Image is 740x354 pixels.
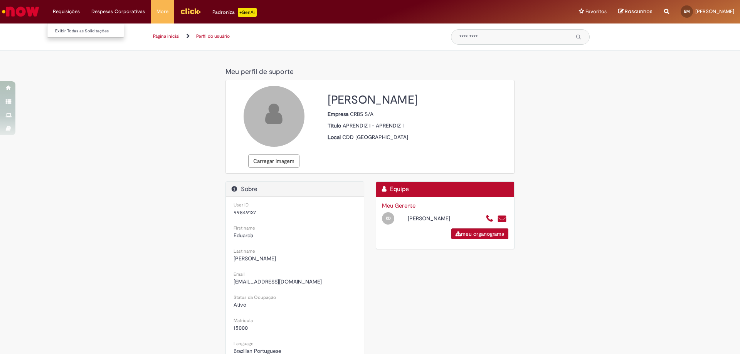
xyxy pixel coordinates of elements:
span: 99849127 [234,209,256,216]
div: Padroniza [212,8,257,17]
span: [PERSON_NAME] [695,8,734,15]
div: [PERSON_NAME] [402,215,479,222]
span: [EMAIL_ADDRESS][DOMAIN_NAME] [234,278,322,285]
strong: Empresa [328,111,350,117]
span: Ativo [234,301,246,308]
small: Matricula [234,317,253,324]
h2: Sobre [232,186,358,193]
small: First name [234,225,255,231]
span: Meu perfil de suporte [225,67,294,76]
ul: Trilhas de página [150,29,439,44]
button: Carregar imagem [248,154,299,168]
a: Página inicial [153,33,180,39]
span: [PERSON_NAME] [234,255,276,262]
span: Rascunhos [625,8,653,15]
a: Ligar para +55 (55) 991550288 [486,215,494,223]
span: Favoritos [585,8,607,15]
small: User ID [234,202,249,208]
strong: Título [328,122,343,129]
a: Exibir Todas as Solicitações [47,27,132,35]
div: Open Profile: Kevin Rocha Dias [376,211,480,225]
span: CRBS S/A [350,111,373,117]
img: click_logo_yellow_360x200.png [180,5,201,17]
span: CDD [GEOGRAPHIC_DATA] [342,134,408,141]
small: Language [234,341,254,347]
small: Email [234,271,245,277]
a: Perfil do usuário [196,33,230,39]
small: Status da Ocupação [234,294,276,300]
span: More [156,8,168,15]
p: +GenAi [238,8,257,17]
a: Rascunhos [618,8,653,15]
span: KD [386,216,391,221]
ul: Requisições [47,23,124,38]
span: APRENDIZ I - APRENDIZ I [343,122,404,129]
span: 15000 [234,324,248,331]
span: Eduarda [234,232,253,239]
h3: Meu Gerente [382,203,508,209]
strong: Local [328,134,342,141]
h2: Equipe [382,186,508,193]
span: Requisições [53,8,80,15]
a: Enviar um e-mail para 99778789@ambev.com.br [497,215,507,223]
a: meu organograma [451,228,508,239]
small: Last name [234,248,255,254]
span: EM [684,9,690,14]
img: ServiceNow [1,4,40,19]
h2: [PERSON_NAME] [328,94,508,106]
span: Despesas Corporativas [91,8,145,15]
